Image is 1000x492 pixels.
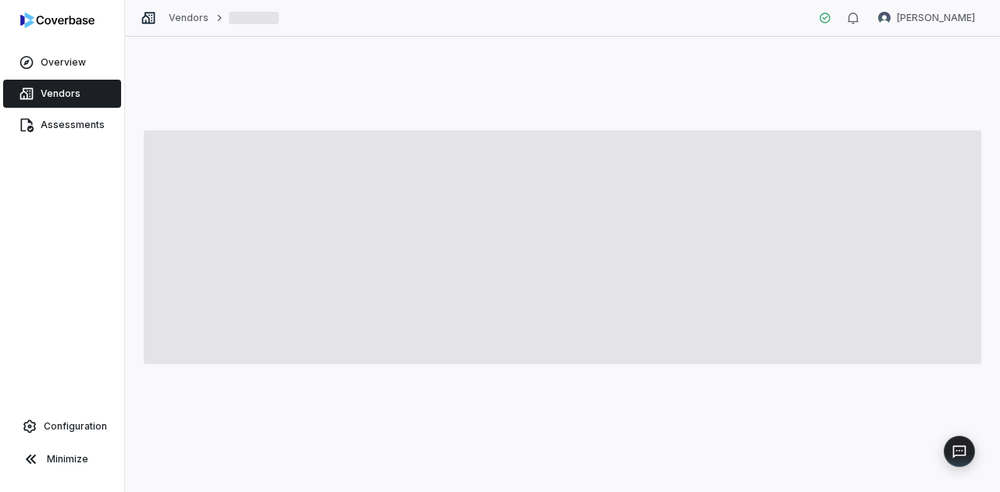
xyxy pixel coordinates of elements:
span: Minimize [47,453,88,465]
img: logo-D7KZi-bG.svg [20,12,95,28]
a: Overview [3,48,121,77]
span: Configuration [44,420,107,433]
a: Configuration [6,412,118,440]
img: Jesse Nord avatar [878,12,891,24]
button: Jesse Nord avatar[PERSON_NAME] [869,6,984,30]
a: Assessments [3,111,121,139]
span: Vendors [41,87,80,100]
a: Vendors [169,12,209,24]
span: [PERSON_NAME] [897,12,975,24]
a: Vendors [3,80,121,108]
button: Minimize [6,444,118,475]
span: Overview [41,56,86,69]
span: Assessments [41,119,105,131]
